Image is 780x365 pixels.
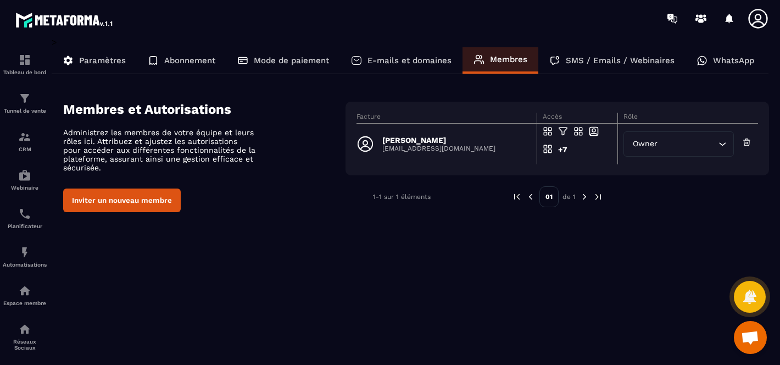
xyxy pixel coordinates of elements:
p: Tunnel de vente [3,108,47,114]
p: Planificateur [3,223,47,229]
img: social-network [18,323,31,336]
a: social-networksocial-networkRéseaux Sociaux [3,314,47,359]
p: Automatisations [3,262,47,268]
p: Paramètres [79,56,126,65]
p: Réseaux Sociaux [3,339,47,351]
span: Owner [631,138,660,150]
a: automationsautomationsWebinaire [3,161,47,199]
img: logo [15,10,114,30]
th: Facture [356,113,537,124]
p: SMS / Emails / Webinaires [566,56,675,65]
p: WhatsApp [713,56,754,65]
h4: Membres et Autorisations [63,102,346,117]
a: automationsautomationsAutomatisations [3,237,47,276]
p: Administrez les membres de votre équipe et leurs rôles ici. Attribuez et ajustez les autorisation... [63,128,255,172]
div: > [52,37,769,229]
p: Abonnement [164,56,215,65]
img: prev [526,192,536,202]
div: Search for option [623,131,734,157]
img: formation [18,53,31,67]
a: schedulerschedulerPlanificateur [3,199,47,237]
a: formationformationCRM [3,122,47,161]
img: prev [512,192,522,202]
img: automations [18,284,31,297]
p: Webinaire [3,185,47,191]
a: formationformationTableau de bord [3,45,47,84]
img: next [593,192,603,202]
a: automationsautomationsEspace membre [3,276,47,314]
th: Accès [537,113,617,124]
img: next [580,192,589,202]
button: Inviter un nouveau membre [63,189,181,212]
p: [EMAIL_ADDRESS][DOMAIN_NAME] [382,145,495,152]
p: de 1 [562,192,576,201]
p: Mode de paiement [254,56,329,65]
p: 1-1 sur 1 éléments [373,193,431,201]
input: Search for option [660,138,716,150]
a: Ouvrir le chat [734,321,767,354]
p: Espace membre [3,300,47,306]
p: E-mails et domaines [367,56,452,65]
th: Rôle [617,113,758,124]
img: automations [18,246,31,259]
img: automations [18,169,31,182]
img: formation [18,130,31,143]
p: 01 [539,186,559,207]
div: +7 [558,144,568,162]
p: Membres [490,54,527,64]
p: CRM [3,146,47,152]
p: [PERSON_NAME] [382,136,495,145]
img: scheduler [18,207,31,220]
a: formationformationTunnel de vente [3,84,47,122]
p: Tableau de bord [3,69,47,75]
img: formation [18,92,31,105]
